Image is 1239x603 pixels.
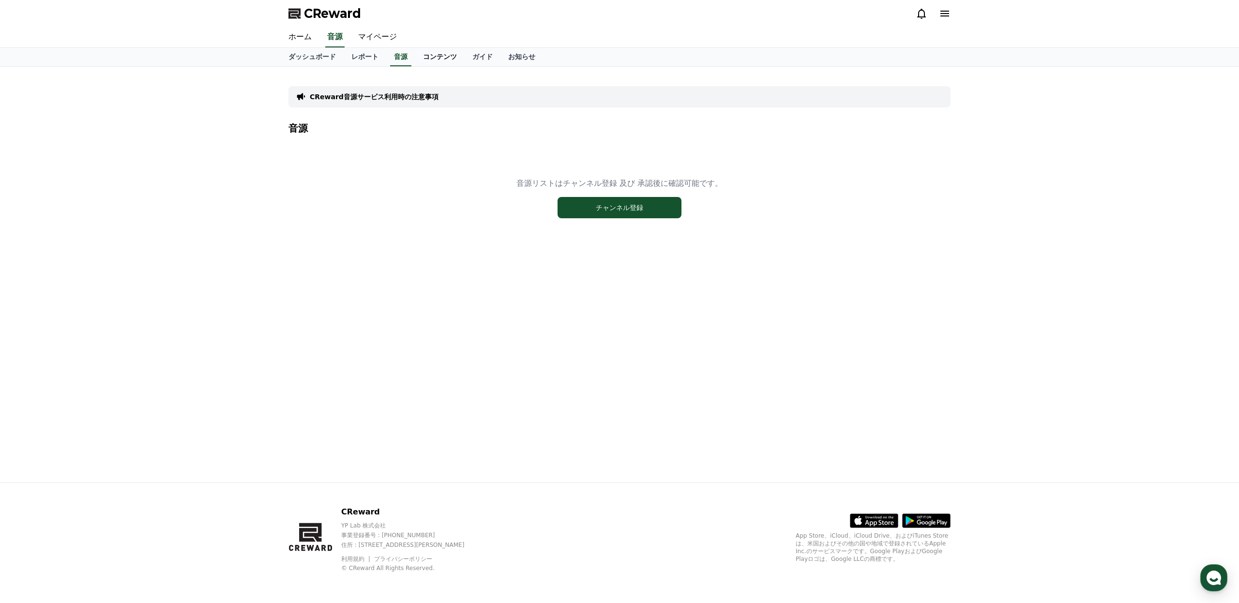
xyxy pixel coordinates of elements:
a: 利用規約 [341,556,372,562]
span: Messages [80,322,109,330]
a: 音源 [325,27,345,47]
p: 事業登録番号 : [PHONE_NUMBER] [341,531,481,539]
a: お知らせ [500,48,543,66]
a: ダッシュボード [281,48,344,66]
span: Settings [143,321,167,329]
a: レポート [344,48,386,66]
a: マイページ [350,27,405,47]
p: © CReward All Rights Reserved. [341,564,481,572]
a: プライバシーポリシー [374,556,432,562]
a: CReward [288,6,361,21]
a: CReward音源サービス利用時の注意事項 [310,92,438,102]
h4: 音源 [288,123,951,134]
p: CReward [341,506,481,518]
a: ガイド [465,48,500,66]
span: Home [25,321,42,329]
a: 音源 [390,48,411,66]
a: コンテンツ [415,48,465,66]
p: 音源リストはチャンネル登録 及び 承認後に確認可能です。 [516,178,723,189]
a: Messages [64,307,125,331]
a: Settings [125,307,186,331]
span: CReward [304,6,361,21]
button: チャンネル登録 [558,197,681,218]
a: ホーム [281,27,319,47]
p: App Store、iCloud、iCloud Drive、およびiTunes Storeは、米国およびその他の国や地域で登録されているApple Inc.のサービスマークです。Google P... [796,532,951,563]
a: Home [3,307,64,331]
p: 住所 : [STREET_ADDRESS][PERSON_NAME] [341,541,481,549]
p: YP Lab 株式会社 [341,522,481,529]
